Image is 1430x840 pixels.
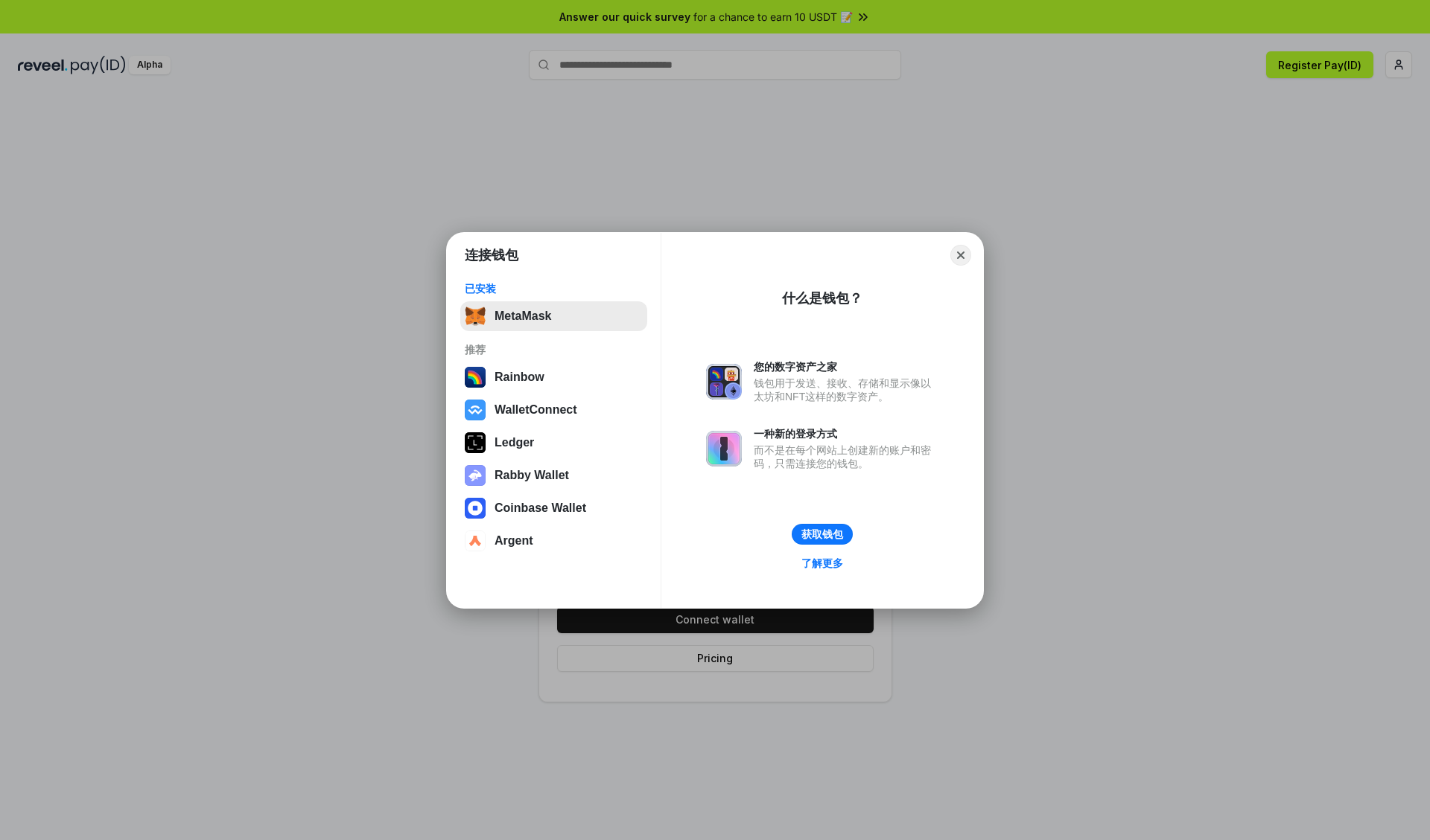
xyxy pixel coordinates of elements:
[465,400,486,420] img: svg+xml,%3Csvg%20width%3D%2228%22%20height%3D%2228%22%20viewBox%3D%220%200%2028%2028%22%20fill%3D...
[495,436,534,449] div: Ledger
[465,432,486,453] img: svg+xml,%3Csvg%20xmlns%3D%22http%3A%2F%2Fwww.w3.org%2F2000%2Fsvg%22%20width%3D%2228%22%20height%3...
[754,376,938,403] div: 钱包用于发送、接收、存储和显示像以太坊和NFT这样的数字资产。
[754,427,938,440] div: 一种新的登录方式
[950,245,971,266] button: Close
[495,310,551,323] div: MetaMask
[495,534,533,548] div: Argent
[460,301,647,331] button: MetaMask
[801,557,843,570] div: 了解更多
[706,364,742,400] img: svg+xml,%3Csvg%20xmlns%3D%22http%3A%2F%2Fwww.w3.org%2F2000%2Fsvg%22%20fill%3D%22none%22%20viewBox...
[495,501,586,515] div: Coinbase Wallet
[465,343,643,356] div: 推荐
[706,431,742,467] img: svg+xml,%3Csvg%20xmlns%3D%22http%3A%2F%2Fwww.w3.org%2F2000%2Fsvg%22%20fill%3D%22none%22%20viewBox...
[495,371,544,384] div: Rainbow
[754,360,938,373] div: 您的数字资产之家
[465,367,486,388] img: svg+xml,%3Csvg%20width%3D%22120%22%20height%3D%22120%22%20viewBox%3D%220%200%20120%20120%22%20fil...
[465,306,486,327] img: svg+xml,%3Csvg%20fill%3D%22none%22%20height%3D%2233%22%20viewBox%3D%220%200%2035%2033%22%20width%...
[782,289,862,307] div: 什么是钱包？
[460,493,647,523] button: Coinbase Wallet
[460,362,647,392] button: Rainbow
[495,403,577,417] div: WalletConnect
[792,554,852,573] a: 了解更多
[801,528,843,541] div: 获取钱包
[460,461,647,490] button: Rabby Wallet
[465,465,486,486] img: svg+xml,%3Csvg%20xmlns%3D%22http%3A%2F%2Fwww.w3.org%2F2000%2Fsvg%22%20fill%3D%22none%22%20viewBox...
[460,395,647,425] button: WalletConnect
[460,428,647,458] button: Ledger
[460,526,647,556] button: Argent
[792,524,853,545] button: 获取钱包
[465,282,643,295] div: 已安装
[465,530,486,551] img: svg+xml,%3Csvg%20width%3D%2228%22%20height%3D%2228%22%20viewBox%3D%220%200%2028%2028%22%20fill%3D...
[465,498,486,519] img: svg+xml,%3Csvg%20width%3D%2228%22%20height%3D%2228%22%20viewBox%3D%220%200%2028%2028%22%20fill%3D...
[754,443,938,470] div: 而不是在每个网站上创建新的账户和密码，只需连接您的钱包。
[495,469,569,482] div: Rabby Wallet
[465,246,518,264] h1: 连接钱包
